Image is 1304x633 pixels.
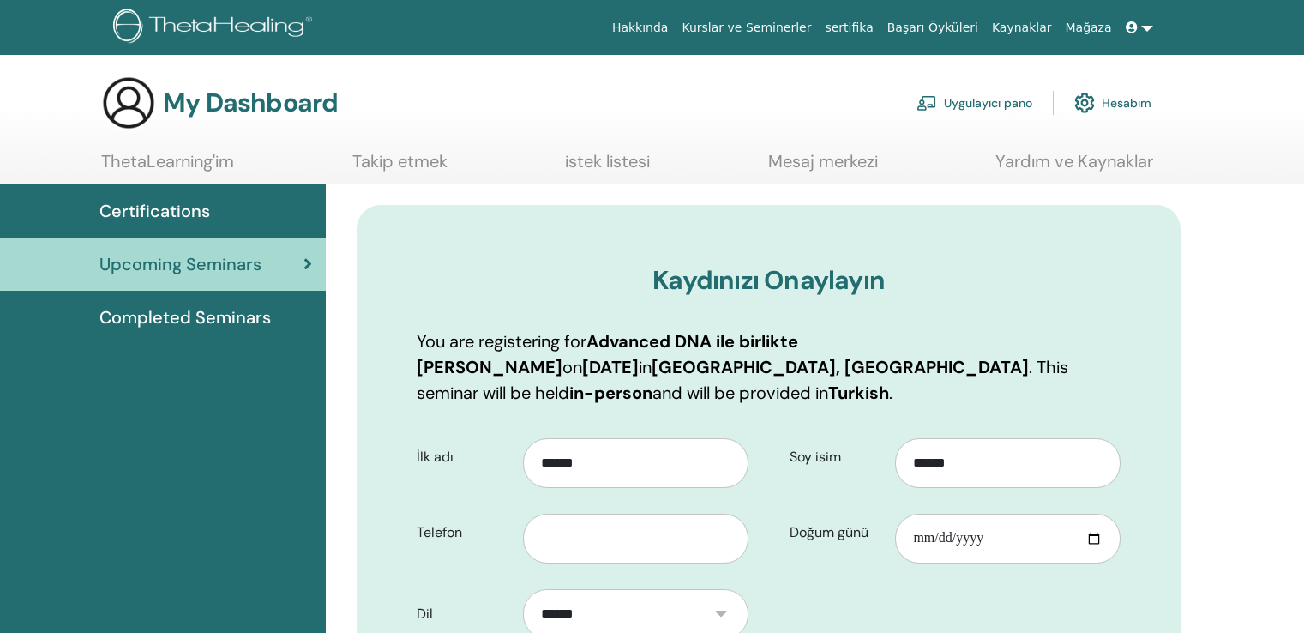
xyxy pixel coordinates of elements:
[99,304,271,330] span: Completed Seminars
[582,356,639,378] b: [DATE]
[995,151,1153,184] a: Yardım ve Kaynaklar
[417,330,798,378] b: Advanced DNA ile birlikte [PERSON_NAME]
[675,12,818,44] a: Kurslar ve Seminerler
[880,12,985,44] a: Başarı Öyküleri
[352,151,448,184] a: Takip etmek
[1074,88,1095,118] img: cog.svg
[163,87,338,118] h3: My Dashboard
[404,516,523,549] label: Telefon
[101,151,234,184] a: ThetaLearning'im
[985,12,1059,44] a: Kaynaklar
[768,151,878,184] a: Mesaj merkezi
[569,382,652,404] b: in-person
[417,265,1121,296] h3: Kaydınızı Onaylayın
[101,75,156,130] img: generic-user-icon.jpg
[777,516,896,549] label: Doğum günü
[404,441,523,473] label: İlk adı
[113,9,318,47] img: logo.png
[777,441,896,473] label: Soy isim
[652,356,1029,378] b: [GEOGRAPHIC_DATA], [GEOGRAPHIC_DATA]
[1058,12,1118,44] a: Mağaza
[417,329,1121,406] p: You are registering for on in . This seminar will be held and will be provided in .
[404,598,523,630] label: Dil
[916,84,1032,122] a: Uygulayıcı pano
[818,12,880,44] a: sertifika
[99,198,210,224] span: Certifications
[565,151,650,184] a: istek listesi
[828,382,889,404] b: Turkish
[916,95,937,111] img: chalkboard-teacher.svg
[1074,84,1151,122] a: Hesabım
[605,12,676,44] a: Hakkında
[99,251,261,277] span: Upcoming Seminars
